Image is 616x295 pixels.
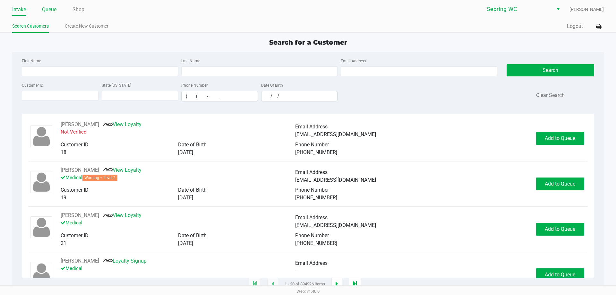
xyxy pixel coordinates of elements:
[61,212,99,219] button: See customer info
[61,187,89,193] span: Customer ID
[487,5,550,13] span: Sebring WC
[553,4,563,15] button: Select
[545,272,575,278] span: Add to Queue
[295,260,328,266] span: Email Address
[285,281,325,287] span: 1 - 20 of 894926 items
[267,278,278,291] app-submit-button: Previous
[536,178,584,190] button: Add to Queue
[295,268,298,274] span: --
[103,212,141,218] a: View Loyalty
[178,142,207,148] span: Date of Birth
[349,278,361,291] app-submit-button: Move to last page
[567,22,583,30] button: Logout
[536,268,584,281] button: Add to Queue
[295,149,337,155] span: [PHONE_NUMBER]
[536,132,584,145] button: Add to Queue
[65,22,108,30] a: Create New Customer
[295,177,376,183] span: [EMAIL_ADDRESS][DOMAIN_NAME]
[182,91,258,101] input: Format: (999) 999-9999
[22,82,43,88] label: Customer ID
[61,121,99,128] button: See customer info
[295,131,376,137] span: [EMAIL_ADDRESS][DOMAIN_NAME]
[295,232,329,239] span: Phone Number
[102,82,131,88] label: State [US_STATE]
[12,22,49,30] a: Search Customers
[569,6,604,13] span: [PERSON_NAME]
[261,82,283,88] label: Date Of Birth
[545,181,575,187] span: Add to Queue
[178,195,193,201] span: [DATE]
[261,91,338,101] input: Format: MM/DD/YYYY
[295,240,337,246] span: [PHONE_NUMBER]
[295,222,376,228] span: [EMAIL_ADDRESS][DOMAIN_NAME]
[545,226,575,232] span: Add to Queue
[61,149,66,155] span: 18
[261,91,338,101] kendo-maskedtextbox: Format: MM/DD/YYYY
[249,278,261,291] app-submit-button: Move to first page
[536,223,584,236] button: Add to Queue
[295,142,329,148] span: Phone Number
[103,121,141,127] a: View Loyalty
[296,289,320,294] span: Web: v1.40.0
[22,58,41,64] label: First Name
[295,187,329,193] span: Phone Number
[181,82,208,88] label: Phone Number
[61,240,66,246] span: 21
[269,39,347,46] span: Search for a Customer
[61,166,99,174] button: See customer info
[103,258,147,264] a: Loyalty Signup
[61,195,66,201] span: 19
[178,187,207,193] span: Date of Birth
[295,169,328,175] span: Email Address
[42,5,56,14] a: Queue
[61,128,295,136] p: Not Verified
[61,142,89,148] span: Customer ID
[181,58,200,64] label: Last Name
[178,149,193,155] span: [DATE]
[295,195,337,201] span: [PHONE_NUMBER]
[536,91,565,99] button: Clear Search
[181,91,258,101] kendo-maskedtextbox: Format: (999) 999-9999
[507,64,594,76] button: Search
[61,257,99,265] button: See customer info
[61,174,295,181] p: Medical
[82,175,117,181] span: Warning – Level 2
[331,278,342,291] app-submit-button: Next
[103,167,141,173] a: View Loyalty
[61,232,89,239] span: Customer ID
[545,135,575,141] span: Add to Queue
[73,5,84,14] a: Shop
[295,124,328,130] span: Email Address
[12,5,26,14] a: Intake
[61,265,295,272] p: Medical
[341,58,366,64] label: Email Address
[61,219,295,227] p: Medical
[295,214,328,221] span: Email Address
[178,232,207,239] span: Date of Birth
[178,240,193,246] span: [DATE]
